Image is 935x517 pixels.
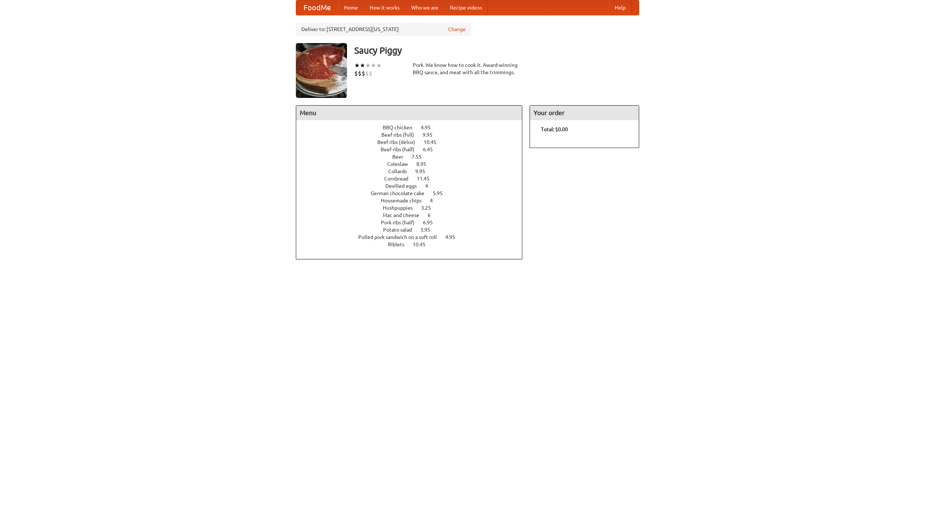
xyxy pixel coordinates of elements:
a: German chocolate cake 5.95 [371,190,456,196]
a: Beef ribs (half) 6.45 [381,147,446,152]
span: 8.95 [416,161,434,167]
span: 5.95 [433,190,450,196]
a: Potato salad 3.95 [383,227,444,233]
li: ★ [360,61,365,69]
a: Mac and cheese 6 [383,212,444,218]
span: Pork ribs (half) [381,220,422,225]
a: Collards 9.95 [388,168,439,174]
a: Change [448,26,466,33]
li: ★ [354,61,360,69]
span: 6.95 [423,220,440,225]
span: 3.95 [420,227,438,233]
a: Who we are [405,0,444,15]
h4: Your order [530,106,639,120]
span: Beef ribs (full) [381,132,421,138]
span: 4 [430,198,440,204]
a: Recipe videos [444,0,488,15]
a: FoodMe [296,0,338,15]
a: Home [338,0,364,15]
a: Riblets 10.45 [388,242,439,247]
li: $ [362,69,365,77]
h3: Saucy Piggy [354,43,639,58]
span: 11.45 [417,176,437,182]
span: Coleslaw [387,161,415,167]
a: Housemade chips 4 [381,198,446,204]
span: Mac and cheese [383,212,427,218]
b: Total: $0.00 [541,126,568,132]
li: $ [369,69,373,77]
li: ★ [365,61,371,69]
span: Beef ribs (half) [381,147,422,152]
span: 10.45 [424,139,444,145]
a: Beef ribs (delux) 10.45 [377,139,450,145]
span: 3.25 [421,205,438,211]
span: Pulled pork sandwich on a soft roll [358,234,444,240]
span: Hushpuppies [383,205,420,211]
span: Cornbread [384,176,416,182]
a: Pork ribs (half) 6.95 [381,220,446,225]
h4: Menu [296,106,522,120]
li: ★ [376,61,382,69]
a: Cornbread 11.45 [384,176,443,182]
span: Collards [388,168,414,174]
span: 4.95 [421,125,438,130]
a: How it works [364,0,405,15]
div: Pork. We know how to cook it. Award-winning BBQ sauce, and meat with all the trimmings. [413,61,522,76]
span: 4.95 [445,234,462,240]
span: Beer [392,154,411,160]
li: $ [354,69,358,77]
span: 9.95 [415,168,432,174]
div: Deliver to: [STREET_ADDRESS][US_STATE] [296,23,471,36]
li: $ [358,69,362,77]
li: $ [365,69,369,77]
a: Beer 7.55 [392,154,435,160]
a: BBQ chicken 4.95 [383,125,444,130]
span: German chocolate cake [371,190,432,196]
span: Potato salad [383,227,419,233]
a: Coleslaw 8.95 [387,161,440,167]
a: Devilled eggs 4 [385,183,442,189]
a: Hushpuppies 3.25 [383,205,444,211]
a: Pulled pork sandwich on a soft roll 4.95 [358,234,469,240]
span: 9.95 [423,132,440,138]
img: angular.jpg [296,43,347,98]
span: Devilled eggs [385,183,424,189]
a: Beef ribs (full) 9.95 [381,132,446,138]
span: BBQ chicken [383,125,420,130]
span: 6.45 [423,147,440,152]
span: 4 [425,183,435,189]
span: 7.55 [412,154,429,160]
a: Help [609,0,631,15]
span: Riblets [388,242,412,247]
span: 10.45 [413,242,433,247]
span: Beef ribs (delux) [377,139,423,145]
span: 6 [428,212,438,218]
span: Housemade chips [381,198,429,204]
li: ★ [371,61,376,69]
